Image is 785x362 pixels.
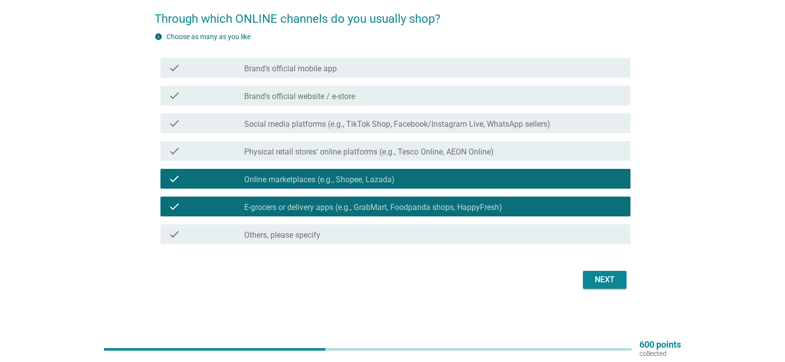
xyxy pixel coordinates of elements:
div: Next [591,274,619,286]
p: 600 points [639,340,681,349]
label: E-grocers or delivery apps (e.g., GrabMart, Foodpanda shops, HappyFresh) [244,203,502,212]
i: check [168,145,180,157]
label: Online marketplaces (e.g., Shopee, Lazada) [244,175,395,185]
i: check [168,228,180,240]
label: Physical retail stores’ online platforms (e.g., Tesco Online, AEON Online) [244,147,494,157]
i: check [168,117,180,129]
i: check [168,201,180,212]
i: check [168,90,180,102]
label: Choose as many as you like [166,33,251,41]
button: Next [583,271,627,289]
label: Social media platforms (e.g., TikTok Shop, Facebook/Instagram Live, WhatsApp sellers) [244,119,550,129]
i: info [155,33,162,41]
i: check [168,173,180,185]
i: check [168,62,180,74]
label: Others, please specify [244,230,320,240]
label: Brand’s official mobile app [244,64,337,74]
p: collected [639,349,681,358]
label: Brand’s official website / e-store [244,92,355,102]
